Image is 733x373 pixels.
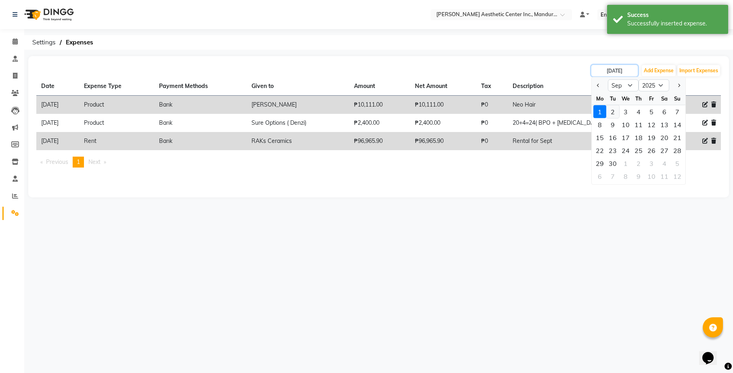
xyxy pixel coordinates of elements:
[645,105,658,118] div: 5
[671,118,684,131] div: 14
[349,132,410,150] td: ₱96,965.90
[79,132,154,150] td: Rent
[619,118,632,131] div: Wednesday, September 10, 2025
[632,157,645,170] div: 2
[46,158,68,166] span: Previous
[476,77,508,96] th: Tax
[619,131,632,144] div: Wednesday, September 17, 2025
[699,341,725,365] iframe: chat widget
[508,132,668,150] td: Rental for Sept
[658,105,671,118] div: Saturday, September 6, 2025
[658,118,671,131] div: Saturday, September 13, 2025
[79,114,154,132] td: Product
[658,170,671,183] div: Saturday, October 11, 2025
[658,157,671,170] div: Saturday, October 4, 2025
[593,118,606,131] div: 8
[349,77,410,96] th: Amount
[671,157,684,170] div: Sunday, October 5, 2025
[606,105,619,118] div: Tuesday, September 2, 2025
[632,144,645,157] div: Thursday, September 25, 2025
[645,131,658,144] div: Friday, September 19, 2025
[606,131,619,144] div: 16
[619,157,632,170] div: 1
[606,170,619,183] div: Tuesday, October 7, 2025
[79,96,154,114] td: Product
[632,131,645,144] div: 18
[677,65,720,76] button: Import Expenses
[247,96,349,114] td: [PERSON_NAME]
[593,105,606,118] div: 1
[632,170,645,183] div: 9
[645,92,658,105] div: Fr
[591,65,638,76] input: PLACEHOLDER.DATE
[606,144,619,157] div: Tuesday, September 23, 2025
[639,80,669,92] select: Select year
[476,132,508,150] td: ₱0
[606,118,619,131] div: Tuesday, September 9, 2025
[632,157,645,170] div: Thursday, October 2, 2025
[632,144,645,157] div: 25
[619,105,632,118] div: 3
[36,114,79,132] td: [DATE]
[36,96,79,114] td: [DATE]
[508,114,668,132] td: 20+4=24( BPO + [MEDICAL_DATA])
[645,170,658,183] div: Friday, October 10, 2025
[593,118,606,131] div: Monday, September 8, 2025
[28,35,60,50] span: Settings
[476,114,508,132] td: ₱0
[645,157,658,170] div: 3
[632,105,645,118] div: 4
[154,96,247,114] td: Bank
[645,131,658,144] div: 19
[593,131,606,144] div: Monday, September 15, 2025
[619,144,632,157] div: 24
[606,105,619,118] div: 2
[619,144,632,157] div: Wednesday, September 24, 2025
[410,77,477,96] th: Net Amount
[410,132,477,150] td: ₱96,965.90
[632,131,645,144] div: Thursday, September 18, 2025
[593,131,606,144] div: 15
[606,144,619,157] div: 23
[593,92,606,105] div: Mo
[632,118,645,131] div: Thursday, September 11, 2025
[645,144,658,157] div: 26
[593,170,606,183] div: Monday, October 6, 2025
[606,118,619,131] div: 9
[658,144,671,157] div: 27
[593,144,606,157] div: 22
[619,131,632,144] div: 17
[619,105,632,118] div: Wednesday, September 3, 2025
[658,92,671,105] div: Sa
[593,105,606,118] div: Monday, September 1, 2025
[645,144,658,157] div: Friday, September 26, 2025
[645,157,658,170] div: Friday, October 3, 2025
[671,118,684,131] div: Sunday, September 14, 2025
[645,118,658,131] div: Friday, September 12, 2025
[247,132,349,150] td: RAKs Ceramics
[154,132,247,150] td: Bank
[658,118,671,131] div: 13
[632,170,645,183] div: Thursday, October 9, 2025
[349,96,410,114] td: ₱10,111.00
[410,114,477,132] td: ₱2,400.00
[606,92,619,105] div: Tu
[658,157,671,170] div: 4
[36,132,79,150] td: [DATE]
[77,158,80,166] span: 1
[21,3,76,26] img: logo
[632,118,645,131] div: 11
[658,131,671,144] div: Saturday, September 20, 2025
[476,96,508,114] td: ₱0
[606,157,619,170] div: 30
[606,170,619,183] div: 7
[36,77,79,96] th: Date
[79,77,154,96] th: Expense Type
[671,92,684,105] div: Su
[632,105,645,118] div: Thursday, September 4, 2025
[627,19,722,28] div: Successfully inserted expense.
[658,131,671,144] div: 20
[593,157,606,170] div: Monday, September 29, 2025
[645,170,658,183] div: 10
[593,157,606,170] div: 29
